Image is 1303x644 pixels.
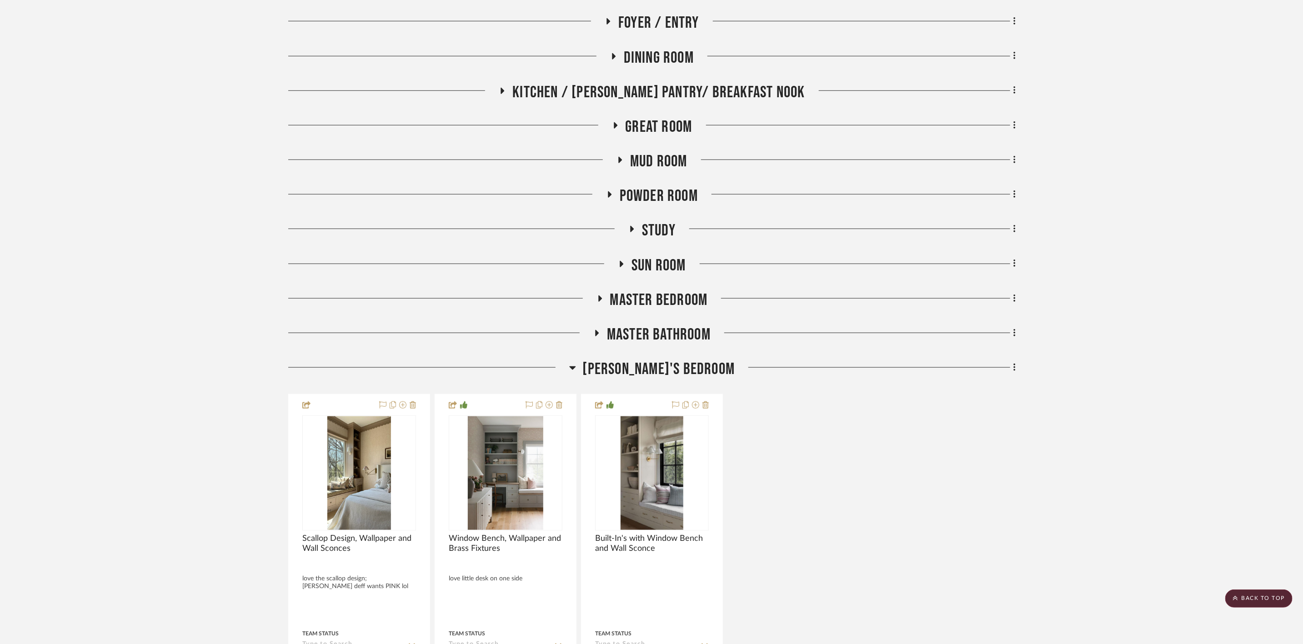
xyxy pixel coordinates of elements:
[620,186,698,206] span: Powder Room
[583,359,735,379] span: [PERSON_NAME]'s Bedroom
[631,256,686,275] span: Sun Room
[449,629,485,638] div: Team Status
[626,117,692,137] span: Great Room
[610,290,708,310] span: Master Bedroom
[449,534,562,554] span: Window Bench, Wallpaper and Brass Fixtures
[621,416,683,530] img: Built-In's with Window Bench and Wall Sconce
[596,416,708,530] div: 0
[302,534,416,554] span: Scallop Design, Wallpaper and Wall Sconces
[1225,589,1293,608] scroll-to-top-button: BACK TO TOP
[618,13,699,33] span: Foyer / Entry
[595,534,709,554] span: Built-In's with Window Bench and Wall Sconce
[624,48,694,68] span: Dining Room
[630,152,687,171] span: Mud Room
[595,629,631,638] div: Team Status
[607,325,711,344] span: Master Bathroom
[468,416,543,530] img: Window Bench, Wallpaper and Brass Fixtures
[512,83,805,102] span: Kitchen / [PERSON_NAME] Pantry/ Breakfast Nook
[302,629,339,638] div: Team Status
[642,221,676,240] span: Study
[327,416,391,530] img: Scallop Design, Wallpaper and Wall Sconces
